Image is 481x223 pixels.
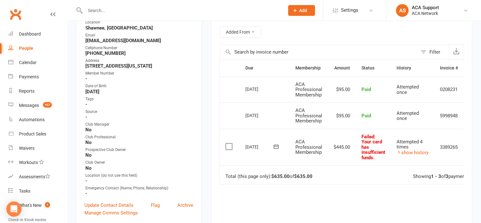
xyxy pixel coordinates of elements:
[219,26,261,38] button: Added From
[8,98,67,113] a: Messages 107
[429,48,440,56] div: Filter
[8,184,67,198] a: Tasks
[295,108,322,124] span: ACA Professional Membership
[85,63,193,69] strong: [STREET_ADDRESS][US_STATE]
[177,201,193,209] a: Archive
[85,114,193,120] strong: -
[85,121,193,128] div: Club Manager
[85,89,193,95] strong: [DATE]
[328,76,356,103] td: $95.00
[295,139,322,155] span: ACA Professional Membership
[295,82,322,98] span: ACA Professional Membership
[434,102,464,129] td: 5998948
[8,6,23,22] a: Clubworx
[299,8,307,13] span: Add
[85,19,193,25] div: Location
[245,142,274,152] div: [DATE]
[397,110,419,121] span: Attempted once
[8,113,67,127] a: Automations
[8,141,67,155] a: Waivers
[434,60,464,76] th: Invoice #
[8,170,67,184] a: Assessments
[245,110,274,120] div: [DATE]
[434,129,464,166] td: 3389265
[8,198,67,213] a: What's New1
[19,146,34,151] div: Waivers
[290,60,328,76] th: Membership
[19,203,42,208] div: What's New
[361,134,385,161] span: Failed
[225,174,312,179] div: Total (this page only): of
[19,74,39,79] div: Payments
[397,84,419,95] span: Attempted once
[151,201,160,209] a: Flag
[85,191,193,196] strong: -
[84,209,138,217] a: Manage Comms Settings
[19,89,34,94] div: Reports
[83,6,280,15] input: Search...
[240,60,290,76] th: Due
[431,174,441,179] strong: 1 - 3
[85,76,193,82] strong: -
[8,70,67,84] a: Payments
[85,134,193,140] div: Club Professional
[417,44,449,60] button: Filter
[434,76,464,103] td: 0208231
[391,60,434,76] th: History
[361,87,371,92] span: Paid
[361,113,371,119] span: Paid
[84,201,133,209] a: Update Contact Details
[8,84,67,98] a: Reports
[85,50,193,56] strong: [PHONE_NUMBER]
[85,83,193,89] div: Date of Birth
[19,103,39,108] div: Messages
[19,160,38,165] div: Workouts
[328,102,356,129] td: $95.00
[294,174,312,179] strong: $635.00
[397,150,429,155] a: show history
[341,3,358,17] span: Settings
[6,201,22,217] div: Open Intercom Messenger
[8,127,67,141] a: Product Sales
[19,188,30,193] div: Tasks
[19,131,46,136] div: Product Sales
[271,174,290,179] strong: $635.00
[19,60,37,65] div: Calendar
[85,45,193,51] div: Cellphone Number
[85,160,193,166] div: Club Owner
[8,41,67,56] a: People
[8,27,67,41] a: Dashboard
[19,117,45,122] div: Automations
[413,174,469,179] div: Showing of payments
[85,178,193,184] strong: -
[85,70,193,76] div: Member Number
[19,174,50,179] div: Assessments
[245,84,274,94] div: [DATE]
[19,31,41,36] div: Dashboard
[85,152,193,158] strong: No
[85,96,193,102] div: Tags
[85,109,193,115] div: Source
[288,5,315,16] button: Add
[446,174,448,179] strong: 3
[356,60,391,76] th: Status
[8,56,67,70] a: Calendar
[85,32,193,38] div: Email
[8,155,67,170] a: Workouts
[412,10,439,16] div: ACA Network
[85,185,193,191] div: Emergency Contact (Name, Phone, Relationship)
[85,165,193,171] strong: No
[328,129,356,166] td: $445.00
[85,25,193,31] strong: Shawnee, [GEOGRAPHIC_DATA]
[85,147,193,153] div: Prospective Club Owner
[220,44,417,60] input: Search by invoice number
[85,173,193,179] div: Location (do not use this field)
[412,5,439,10] div: ACA Support
[43,102,52,108] span: 107
[85,102,193,107] strong: -
[85,38,193,43] strong: [EMAIL_ADDRESS][DOMAIN_NAME]
[361,134,385,161] span: : Your card has insufficient funds.
[85,140,193,145] strong: No
[85,127,193,133] strong: No
[328,60,356,76] th: Amount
